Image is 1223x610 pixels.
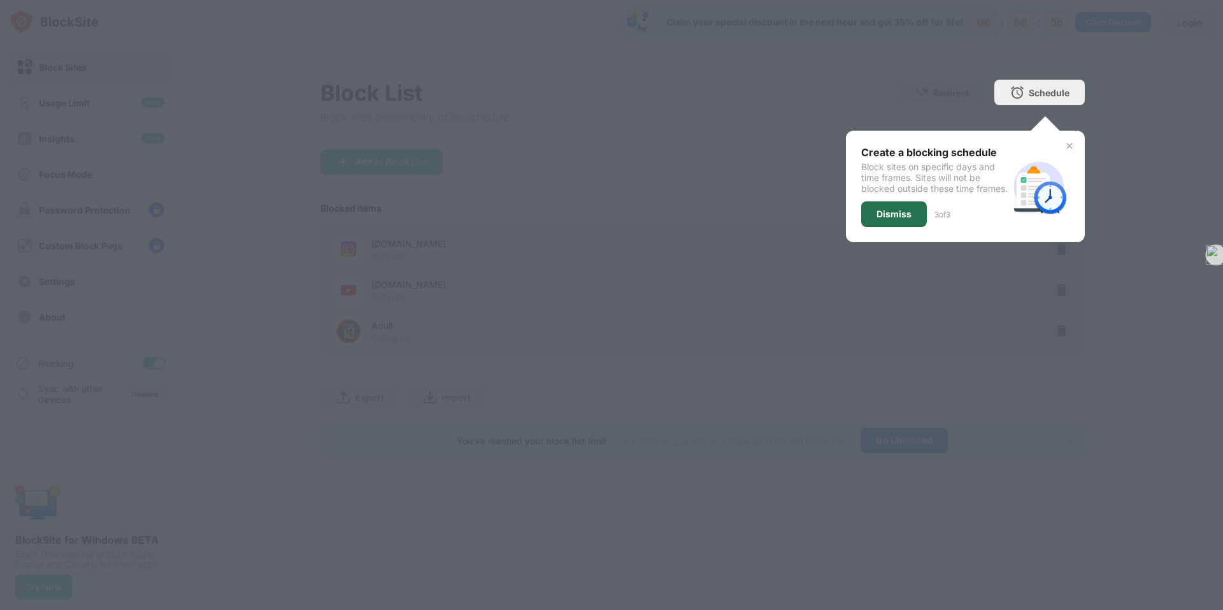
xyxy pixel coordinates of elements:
[1064,141,1075,151] img: x-button.svg
[861,146,1008,159] div: Create a blocking schedule
[1029,87,1069,98] div: Schedule
[861,161,1008,194] div: Block sites on specific days and time frames. Sites will not be blocked outside these time frames.
[1008,156,1069,217] img: schedule.svg
[876,209,912,219] div: Dismiss
[934,210,950,219] div: 3 of 3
